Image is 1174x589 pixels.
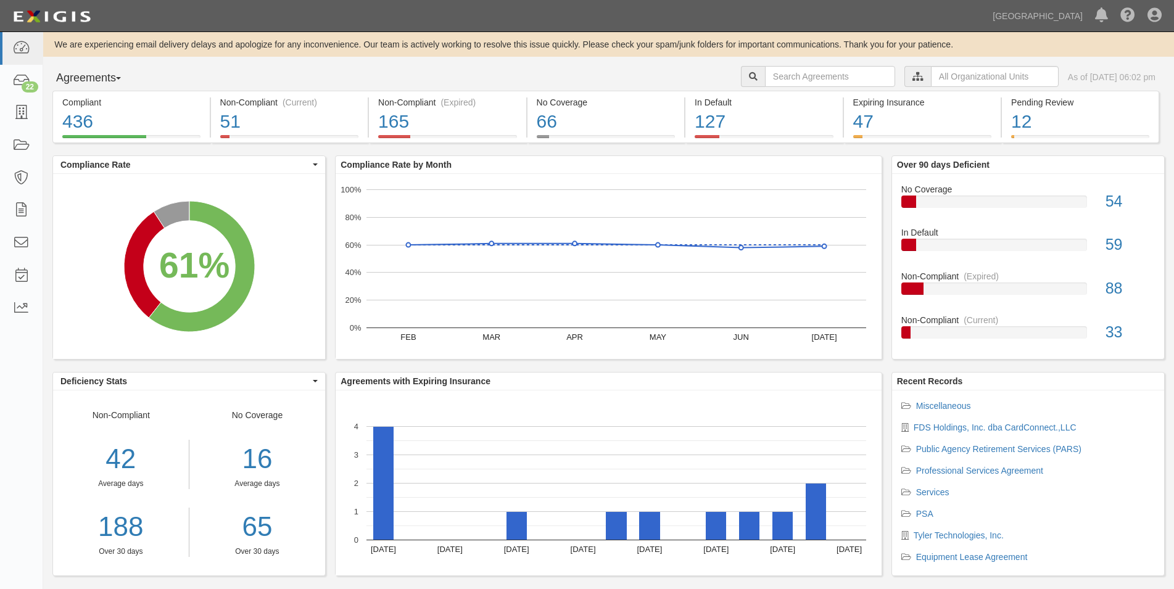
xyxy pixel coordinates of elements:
text: MAY [650,332,667,342]
text: 40% [345,268,362,277]
div: (Expired) [964,270,999,282]
a: Public Agency Retirement Services (PARS) [916,444,1081,454]
text: 20% [345,295,362,305]
div: (Current) [283,96,317,109]
div: 54 [1096,191,1164,213]
input: All Organizational Units [931,66,1059,87]
text: 2 [354,479,358,488]
div: Non-Compliant [892,270,1164,282]
div: 165 [378,109,517,135]
div: Non-Compliant [53,409,189,557]
text: [DATE] [704,545,729,554]
div: 42 [53,440,189,479]
div: 61% [159,241,229,291]
a: Non-Compliant(Current)51 [211,135,368,145]
button: Agreements [52,66,145,91]
div: 47 [853,109,992,135]
div: Expiring Insurance [853,96,992,109]
div: 66 [537,109,676,135]
text: JUN [734,332,749,342]
a: Expiring Insurance47 [844,135,1001,145]
div: A chart. [336,390,882,575]
text: 1 [354,507,358,516]
a: Professional Services Agreement [916,466,1043,476]
text: 0% [350,323,362,332]
text: MAR [483,332,501,342]
a: No Coverage66 [527,135,685,145]
div: Non-Compliant (Current) [220,96,359,109]
div: 59 [1096,234,1164,256]
span: Deficiency Stats [60,375,310,387]
text: 60% [345,240,362,249]
a: [GEOGRAPHIC_DATA] [986,4,1089,28]
a: Non-Compliant(Expired)165 [369,135,526,145]
text: [DATE] [371,545,396,554]
div: 88 [1096,278,1164,300]
div: Non-Compliant [892,314,1164,326]
text: [DATE] [437,545,463,554]
div: Compliant [62,96,200,109]
div: 127 [695,109,833,135]
div: As of [DATE] 06:02 pm [1068,71,1155,83]
text: 4 [354,422,358,431]
text: [DATE] [504,545,529,554]
a: Tyler Technologies, Inc. [914,530,1004,540]
div: A chart. [53,174,325,359]
b: Agreements with Expiring Insurance [341,376,490,386]
div: In Default [695,96,833,109]
a: In Default127 [685,135,843,145]
text: 80% [345,213,362,222]
a: 65 [199,508,316,546]
button: Deficiency Stats [53,373,325,390]
div: No Coverage [892,183,1164,196]
a: Services [916,487,949,497]
text: 3 [354,450,358,459]
div: 436 [62,109,200,135]
div: 51 [220,109,359,135]
text: [DATE] [571,545,596,554]
a: Pending Review12 [1002,135,1159,145]
b: Over 90 days Deficient [897,160,990,170]
a: In Default59 [901,226,1155,270]
text: [DATE] [837,545,862,554]
div: Average days [199,479,316,489]
div: Pending Review [1011,96,1149,109]
i: Help Center - Complianz [1120,9,1135,23]
text: [DATE] [812,332,837,342]
svg: A chart. [336,174,882,359]
div: No Coverage [537,96,676,109]
a: Miscellaneous [916,401,971,411]
b: Recent Records [897,376,963,386]
a: No Coverage54 [901,183,1155,227]
input: Search Agreements [765,66,895,87]
div: No Coverage [189,409,326,557]
text: 0 [354,535,358,545]
a: Equipment Lease Agreement [916,552,1028,562]
img: logo-5460c22ac91f19d4615b14bd174203de0afe785f0fc80cf4dbbc73dc1793850b.png [9,6,94,28]
div: 33 [1096,321,1164,344]
a: FDS Holdings, Inc. dba CardConnect.,LLC [914,422,1077,432]
a: Non-Compliant(Expired)88 [901,270,1155,314]
text: [DATE] [637,545,663,554]
div: (Current) [964,314,998,326]
text: FEB [401,332,416,342]
div: 22 [22,81,38,93]
text: [DATE] [770,545,795,554]
div: 12 [1011,109,1149,135]
span: Compliance Rate [60,159,310,171]
div: 16 [199,440,316,479]
a: PSA [916,509,933,519]
a: Non-Compliant(Current)33 [901,314,1155,348]
div: We are experiencing email delivery delays and apologize for any inconvenience. Our team is active... [43,38,1174,51]
a: Compliant436 [52,135,210,145]
div: Average days [53,479,189,489]
a: 188 [53,508,189,546]
button: Compliance Rate [53,156,325,173]
div: In Default [892,226,1164,239]
div: Non-Compliant (Expired) [378,96,517,109]
div: Over 30 days [199,546,316,557]
div: (Expired) [440,96,476,109]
